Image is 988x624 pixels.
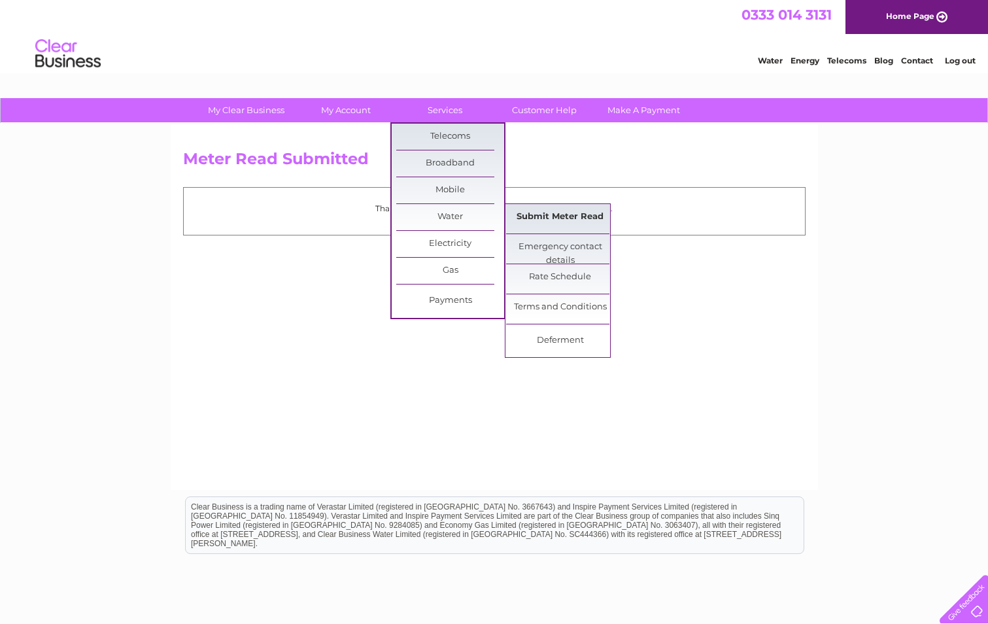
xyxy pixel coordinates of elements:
a: My Account [292,98,400,122]
a: Customer Help [490,98,598,122]
a: Water [758,56,783,65]
a: Payments [396,288,504,314]
a: 0333 014 3131 [741,7,832,23]
a: Telecoms [396,124,504,150]
h2: Meter Read Submitted [183,150,806,175]
a: Electricity [396,231,504,257]
a: My Clear Business [192,98,300,122]
a: Submit Meter Read [506,204,614,230]
a: Telecoms [827,56,866,65]
a: Services [391,98,499,122]
a: Energy [791,56,819,65]
a: Mobile [396,177,504,203]
a: Water [396,204,504,230]
a: Deferment [506,328,614,354]
a: Make A Payment [590,98,698,122]
div: Clear Business is a trading name of Verastar Limited (registered in [GEOGRAPHIC_DATA] No. 3667643... [186,7,804,63]
a: Broadband [396,150,504,177]
a: Log out [945,56,976,65]
img: logo.png [35,34,101,74]
a: Gas [396,258,504,284]
a: Rate Schedule [506,264,614,290]
a: Emergency contact details [506,234,614,260]
a: Contact [901,56,933,65]
p: Thank you for your time, your meter read has been received. [190,202,798,215]
a: Blog [874,56,893,65]
a: Terms and Conditions [506,294,614,321]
